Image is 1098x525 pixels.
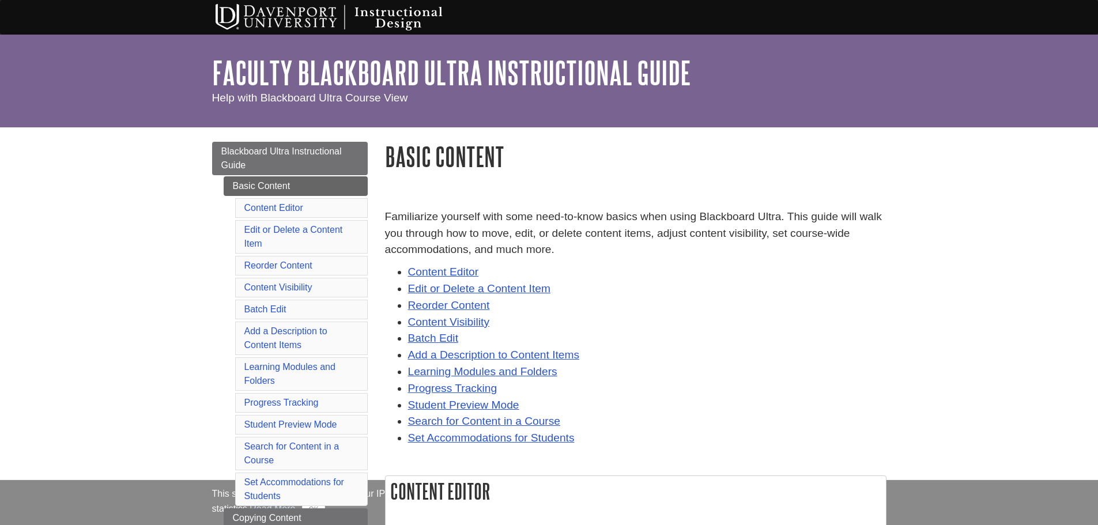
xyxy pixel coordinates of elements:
a: Basic Content [224,176,368,196]
a: Content Editor [244,203,303,213]
span: Help with Blackboard Ultra Course View [212,92,408,104]
a: Learning Modules and Folders [408,365,557,377]
a: Batch Edit [244,304,286,314]
a: Faculty Blackboard Ultra Instructional Guide [212,55,691,90]
a: Reorder Content [244,260,312,270]
a: Student Preview Mode [408,399,519,411]
a: Edit or Delete a Content Item [408,282,550,294]
a: Edit or Delete a Content Item [244,225,343,248]
a: Progress Tracking [244,398,319,407]
a: Add a Description to Content Items [408,349,580,361]
a: Batch Edit [408,332,458,344]
a: Set Accommodations for Students [408,432,575,444]
a: Content Visibility [408,316,490,328]
h2: Content Editor [386,476,886,507]
h1: Basic Content [385,142,886,171]
a: Add a Description to Content Items [244,326,327,350]
a: Student Preview Mode [244,420,337,429]
a: Reorder Content [408,299,490,311]
a: Blackboard Ultra Instructional Guide [212,142,368,175]
img: Davenport University Instructional Design [206,3,483,32]
a: Set Accommodations for Students [244,477,344,501]
a: Content Visibility [244,282,312,292]
span: Blackboard Ultra Instructional Guide [221,146,342,170]
a: Progress Tracking [408,382,497,394]
p: Familiarize yourself with some need-to-know basics when using Blackboard Ultra. This guide will w... [385,209,886,258]
a: Learning Modules and Folders [244,362,335,386]
a: Content Editor [408,266,479,278]
a: Search for Content in a Course [244,441,339,465]
a: Search for Content in a Course [408,415,561,427]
